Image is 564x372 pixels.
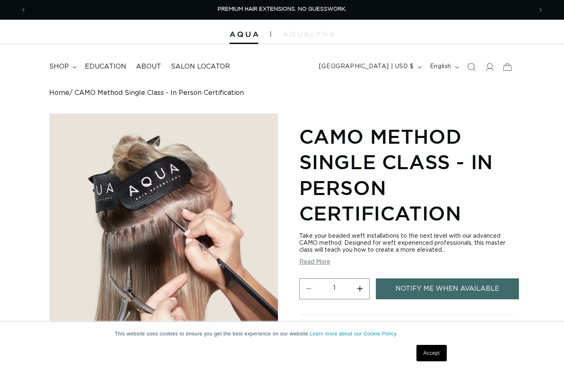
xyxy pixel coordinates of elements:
[171,62,230,71] span: Salon Locator
[310,331,398,337] a: Learn more about our Cookie Policy.
[416,345,447,361] a: Accept
[166,57,235,76] a: Salon Locator
[430,62,451,71] span: English
[136,62,161,71] span: About
[462,58,480,76] summary: Search
[218,7,346,12] span: PREMIUM HAIR EXTENSIONS. NO GUESSWORK.
[299,233,515,254] div: Take your beaded weft installations to the next level with our advanced CAMO method. Designed for...
[299,315,515,338] summary: The Aqua Difference
[305,321,406,332] h2: The Aqua Difference
[283,32,334,37] img: aqualyna.com
[314,59,425,75] button: [GEOGRAPHIC_DATA] | USD $
[299,124,515,226] h1: CAMO Method Single Class - In Person Certification
[14,2,32,18] button: Previous announcement
[396,278,499,299] span: Notify me when available
[425,59,462,75] button: English
[75,89,244,97] span: CAMO Method Single Class - In Person Certification
[115,330,449,338] p: This website uses cookies to ensure you get the best experience on our website.
[80,57,131,76] a: Education
[319,62,414,71] span: [GEOGRAPHIC_DATA] | USD $
[49,89,515,97] nav: breadcrumbs
[49,89,69,97] a: Home
[376,278,519,299] button: Notify me when available
[532,2,550,18] button: Next announcement
[131,57,166,76] a: About
[49,62,69,71] span: shop
[85,62,126,71] span: Education
[44,57,80,76] summary: shop
[299,259,330,266] button: Read More
[230,32,258,37] img: Aqua Hair Extensions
